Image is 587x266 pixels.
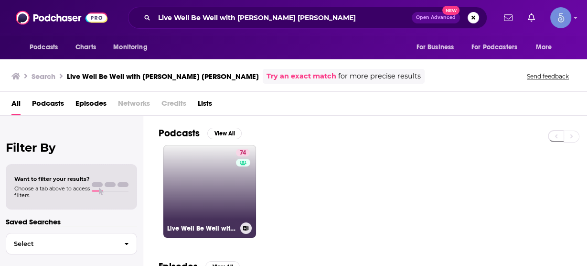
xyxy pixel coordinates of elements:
[338,71,421,82] span: for more precise results
[16,9,107,27] img: Podchaser - Follow, Share and Rate Podcasts
[11,96,21,115] a: All
[471,41,517,54] span: For Podcasters
[69,38,102,56] a: Charts
[6,217,137,226] p: Saved Searches
[113,41,147,54] span: Monitoring
[6,141,137,155] h2: Filter By
[6,241,117,247] span: Select
[207,128,242,139] button: View All
[154,10,412,25] input: Search podcasts, credits, & more...
[236,149,250,156] a: 74
[107,38,160,56] button: open menu
[442,6,459,15] span: New
[75,41,96,54] span: Charts
[529,38,564,56] button: open menu
[198,96,212,115] a: Lists
[536,41,552,54] span: More
[6,233,137,255] button: Select
[75,96,107,115] a: Episodes
[32,72,55,81] h3: Search
[500,10,516,26] a: Show notifications dropdown
[23,38,70,56] button: open menu
[550,7,571,28] img: User Profile
[416,15,456,20] span: Open Advanced
[128,7,487,29] div: Search podcasts, credits, & more...
[524,10,539,26] a: Show notifications dropdown
[416,41,454,54] span: For Business
[67,72,259,81] h3: Live Well Be Well with [PERSON_NAME] [PERSON_NAME]
[167,224,236,233] h3: Live Well Be Well with [PERSON_NAME] [PERSON_NAME] | Health, Lifestyle, Nutrition
[524,72,572,80] button: Send feedback
[550,7,571,28] button: Show profile menu
[32,96,64,115] a: Podcasts
[240,148,246,158] span: 74
[163,145,256,238] a: 74Live Well Be Well with [PERSON_NAME] [PERSON_NAME] | Health, Lifestyle, Nutrition
[118,96,150,115] span: Networks
[14,185,90,199] span: Choose a tab above to access filters.
[267,71,336,82] a: Try an exact match
[30,41,58,54] span: Podcasts
[412,12,460,23] button: Open AdvancedNew
[159,127,242,139] a: PodcastsView All
[550,7,571,28] span: Logged in as Spiral5-G1
[465,38,531,56] button: open menu
[159,127,200,139] h2: Podcasts
[14,176,90,182] span: Want to filter your results?
[409,38,466,56] button: open menu
[161,96,186,115] span: Credits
